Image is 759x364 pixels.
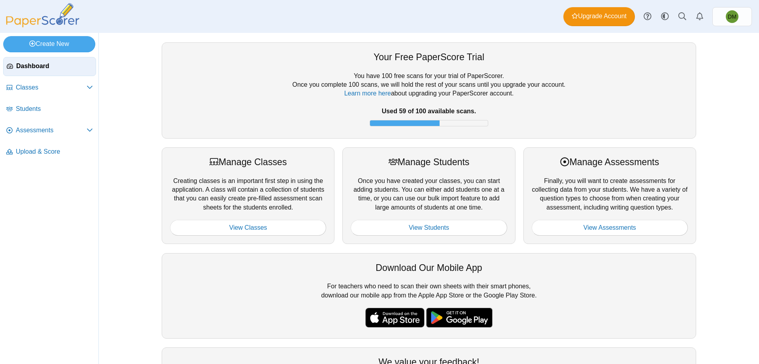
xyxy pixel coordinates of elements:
[16,62,93,71] span: Dashboard
[16,126,87,135] span: Assessments
[3,57,96,76] a: Dashboard
[691,8,708,25] a: Alerts
[16,105,93,113] span: Students
[16,83,87,92] span: Classes
[170,261,688,274] div: Download Our Mobile App
[3,143,96,162] a: Upload & Score
[563,7,635,26] a: Upgrade Account
[712,7,752,26] a: Domenic Mariani
[170,72,688,130] div: You have 100 free scans for your trial of PaperScorer. Once you complete 100 scans, we will hold ...
[351,156,507,168] div: Manage Students
[3,22,82,29] a: PaperScorer
[170,220,326,236] a: View Classes
[16,147,93,156] span: Upload & Score
[532,220,688,236] a: View Assessments
[3,78,96,97] a: Classes
[532,156,688,168] div: Manage Assessments
[382,108,476,114] b: Used 59 of 100 available scans.
[170,156,326,168] div: Manage Classes
[3,36,95,52] a: Create New
[365,308,425,328] img: apple-store-badge.svg
[426,308,493,328] img: google-play-badge.png
[572,12,627,21] span: Upgrade Account
[3,3,82,27] img: PaperScorer
[351,220,507,236] a: View Students
[162,253,696,339] div: For teachers who need to scan their own sheets with their smart phones, download our mobile app f...
[170,51,688,63] div: Your Free PaperScore Trial
[162,147,334,244] div: Creating classes is an important first step in using the application. A class will contain a coll...
[3,121,96,140] a: Assessments
[523,147,696,244] div: Finally, you will want to create assessments for collecting data from your students. We have a va...
[342,147,515,244] div: Once you have created your classes, you can start adding students. You can either add students on...
[726,10,738,23] span: Domenic Mariani
[728,14,736,19] span: Domenic Mariani
[3,100,96,119] a: Students
[344,90,391,97] a: Learn more here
